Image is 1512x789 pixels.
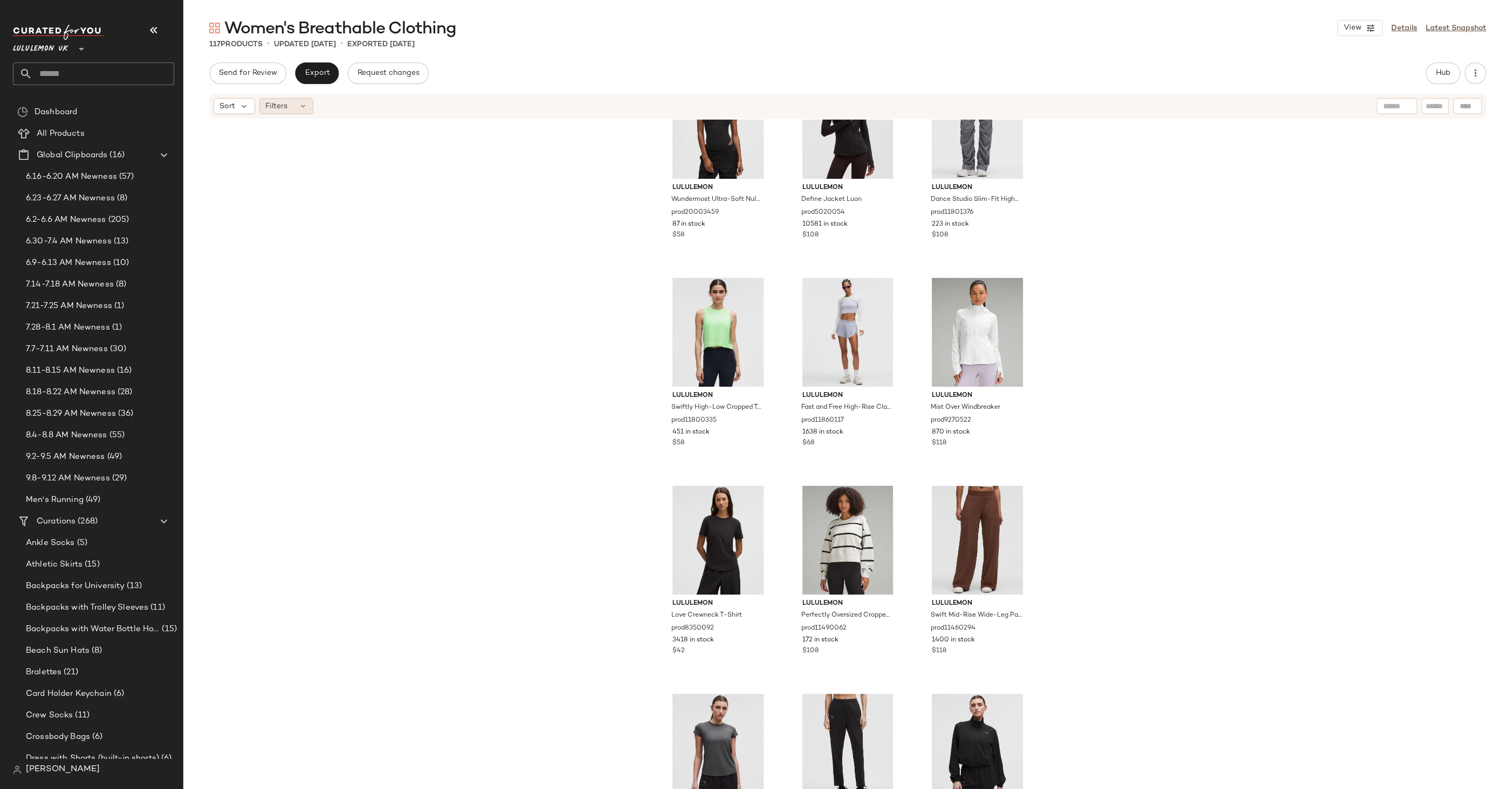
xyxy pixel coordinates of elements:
span: Card Holder Keychain [26,688,112,700]
span: (55) [107,429,125,442]
span: (28) [115,386,133,399]
span: 117 [209,40,221,48]
span: $68 [802,438,814,448]
span: Ankle Socks [26,537,75,549]
span: lululemon [932,391,1023,401]
span: 870 in stock [932,428,970,437]
span: Dashboard [35,106,77,118]
span: (30) [108,343,127,355]
span: Perfectly Oversized Cropped Crew Stripe [801,611,892,620]
span: 9.8-9.12 AM Newness [26,472,110,485]
span: 8.4-8.8 AM Newness [26,429,107,442]
span: lululemon [672,391,764,401]
img: svg%3e [209,23,220,33]
span: prod11801376 [931,208,973,218]
span: (16) [115,365,132,377]
span: $118 [932,438,946,448]
span: (11) [73,709,90,722]
span: Lululemon UK [13,37,68,56]
span: (10) [111,257,129,269]
span: Backpacks with Trolley Sleeves [26,602,148,614]
span: Define Jacket Luon [801,195,862,205]
button: Request changes [348,62,429,84]
span: 6.2-6.6 AM Newness [26,214,106,226]
span: Request changes [357,69,420,78]
span: (1) [110,322,122,334]
span: 172 in stock [802,636,839,645]
a: Details [1391,23,1417,34]
p: updated [DATE] [274,39,336,50]
span: (5) [75,537,87,549]
span: • [340,38,343,51]
button: Export [295,62,339,84]
span: $58 [672,231,684,240]
span: Wundermost Ultra-Soft Nulu Mesh Scoop-Back Sleeveless Thong Bodysuit [671,195,762,205]
span: (15) [83,558,100,571]
span: 87 in stock [672,220,705,229]
span: 6.23-6.27 AM Newness [26,192,115,205]
span: 6.30-7.4 AM Newness [26,235,112,248]
span: (8) [115,192,127,205]
span: lululemon [932,183,1023,193]
span: Backpacks for University [26,580,125,592]
span: (49) [84,494,101,506]
span: $58 [672,438,684,448]
span: (21) [61,666,78,679]
span: prod8350092 [671,624,714,633]
span: 8.18-8.22 AM Newness [26,386,115,399]
span: Filters [265,101,287,112]
span: 223 in stock [932,220,969,229]
img: cfy_white_logo.C9jOOHJF.svg [13,25,105,40]
span: (36) [116,408,134,420]
span: Bralettes [26,666,61,679]
span: prod11800335 [671,416,717,425]
button: Hub [1426,62,1460,84]
img: LW7DHDS_032507_1 [794,278,902,387]
span: 7.28-8.1 AM Newness [26,322,110,334]
span: Hub [1435,69,1451,78]
span: prod5020054 [801,208,845,218]
span: Love Crewneck T-Shirt [671,611,742,620]
img: svg%3e [17,107,28,117]
span: 6.9-6.13 AM Newness [26,257,111,269]
span: • [267,38,270,51]
span: Export [304,69,329,78]
span: Crew Socks [26,709,73,722]
span: (16) [107,149,125,162]
span: lululemon [802,183,894,193]
span: 7.21-7.25 AM Newness [26,300,112,312]
span: lululemon [802,391,894,401]
span: 3418 in stock [672,636,714,645]
span: prod11860117 [801,416,844,425]
span: (1) [112,300,124,312]
span: All Products [37,128,85,140]
img: LW4BSRS_0002_1 [923,278,1032,387]
span: $108 [802,231,819,240]
span: $108 [802,646,819,656]
span: prod11490062 [801,624,847,633]
div: Products [209,39,263,50]
span: (6) [90,731,102,743]
span: Dress with Shorts (built-in shorts) [26,752,159,765]
span: (6) [159,752,171,765]
span: lululemon [802,599,894,609]
span: lululemon [932,599,1023,609]
span: Women's Breathable Clothing [224,18,456,40]
span: (15) [160,623,177,636]
span: lululemon [672,599,764,609]
span: [PERSON_NAME] [26,763,100,776]
span: Athletic Skirts [26,558,83,571]
span: (8) [114,278,126,291]
span: prod9270522 [931,416,971,425]
span: 8.11-8.15 AM Newness [26,365,115,377]
span: (49) [105,451,122,463]
span: (13) [112,235,129,248]
span: 7.7-7.11 AM Newness [26,343,108,355]
span: prod20003459 [671,208,719,218]
span: Curations [37,515,75,528]
span: (6) [112,688,124,700]
span: Swift Mid-Rise Wide-Leg Pant [931,611,1022,620]
span: Beach Sun Hats [26,645,90,657]
span: (205) [106,214,129,226]
span: (268) [75,515,98,528]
